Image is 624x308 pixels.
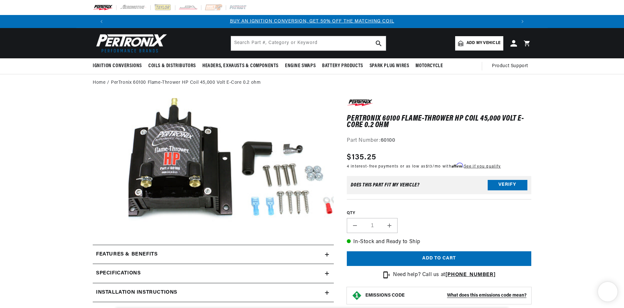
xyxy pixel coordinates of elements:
[366,58,413,74] summary: Spark Plug Wires
[464,165,501,169] a: See if you qualify - Learn more about Affirm Financing (opens in modal)
[93,264,334,283] summary: Specifications
[445,272,495,277] a: [PHONE_NUMBER]
[230,19,394,24] a: BUY AN IGNITION CONVERSION, GET 50% OFF THE MATCHING COIL
[285,63,316,69] span: Engine Swaps
[319,58,366,74] summary: Battery Products
[96,250,157,259] h2: Features & Benefits
[93,283,334,302] summary: Installation instructions
[492,63,528,70] span: Product Support
[93,98,334,232] media-gallery: Gallery Viewer
[148,63,196,69] span: Coils & Distributors
[347,115,531,129] h1: PerTronix 60100 Flame-Thrower HP Coil 45,000 Volt E-Core 0.2 ohm
[516,15,529,28] button: Translation missing: en.sections.announcements.next_announcement
[412,58,446,74] summary: Motorcycle
[231,36,386,51] input: Search Part #, Category or Keyword
[347,251,531,266] button: Add to cart
[381,138,395,143] strong: 60100
[365,293,405,298] strong: EMISSIONS CODE
[393,271,495,279] p: Need help? Call us at
[351,183,419,188] div: Does This part fit My vehicle?
[347,152,376,163] span: $135.25
[93,79,531,86] nav: breadcrumbs
[199,58,282,74] summary: Headers, Exhausts & Components
[95,15,108,28] button: Translation missing: en.sections.announcements.previous_announcement
[365,293,526,299] button: EMISSIONS CODEWhat does this emissions code mean?
[370,63,409,69] span: Spark Plug Wires
[447,293,526,298] strong: What does this emissions code mean?
[96,269,141,278] h2: Specifications
[488,180,527,190] button: Verify
[347,137,531,145] div: Part Number:
[492,58,531,74] summary: Product Support
[415,63,443,69] span: Motorcycle
[347,163,501,169] p: 4 interest-free payments or as low as /mo with .
[93,79,105,86] a: Home
[96,288,177,297] h2: Installation instructions
[282,58,319,74] summary: Engine Swaps
[108,18,516,25] div: 1 of 3
[93,32,168,54] img: Pertronix
[372,36,386,51] button: search button
[76,15,548,28] slideshow-component: Translation missing: en.sections.announcements.announcement_bar
[426,165,433,169] span: $13
[93,245,334,264] summary: Features & Benefits
[452,163,463,168] span: Affirm
[111,79,261,86] a: PerTronix 60100 Flame-Thrower HP Coil 45,000 Volt E-Core 0.2 ohm
[93,58,145,74] summary: Ignition Conversions
[202,63,278,69] span: Headers, Exhausts & Components
[108,18,516,25] div: Announcement
[352,290,362,301] img: Emissions code
[145,58,199,74] summary: Coils & Distributors
[347,211,531,216] label: QTY
[322,63,363,69] span: Battery Products
[347,238,531,246] p: In-Stock and Ready to Ship
[455,36,503,51] a: Add my vehicle
[93,63,142,69] span: Ignition Conversions
[467,40,500,46] span: Add my vehicle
